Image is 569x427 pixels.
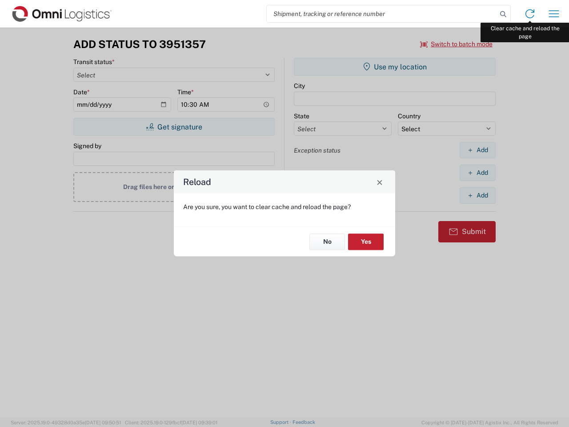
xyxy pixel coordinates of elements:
button: Close [373,176,386,188]
button: No [309,234,345,250]
p: Are you sure, you want to clear cache and reload the page? [183,203,386,211]
input: Shipment, tracking or reference number [267,5,497,22]
h4: Reload [183,176,211,189]
button: Yes [348,234,384,250]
